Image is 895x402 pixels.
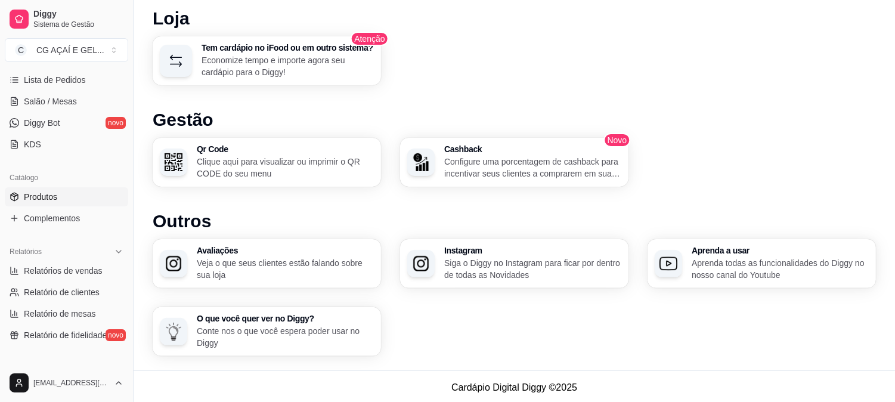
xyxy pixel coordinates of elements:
[5,187,128,206] a: Produtos
[5,359,128,378] div: Gerenciar
[197,156,374,180] p: Clique aqui para visualizar ou imprimir o QR CODE do seu menu
[444,257,621,281] p: Siga o Diggy no Instagram para ficar por dentro de todas as Novidades
[5,261,128,280] a: Relatórios de vendas
[197,257,374,281] p: Veja o que seus clientes estão falando sobre sua loja
[153,138,381,187] button: Qr CodeQr CodeClique aqui para visualizar ou imprimir o QR CODE do seu menu
[648,239,876,288] button: Aprenda a usarAprenda a usarAprenda todas as funcionalidades do Diggy no nosso canal do Youtube
[153,307,381,356] button: O que você quer ver no Diggy?O que você quer ver no Diggy?Conte nos o que você espera poder usar ...
[24,138,41,150] span: KDS
[412,255,430,273] img: Instagram
[400,239,628,288] button: InstagramInstagramSiga o Diggy no Instagram para ficar por dentro de todas as Novidades
[24,308,96,320] span: Relatório de mesas
[202,54,374,78] p: Economize tempo e importe agora seu cardápio para o Diggy!
[24,286,100,298] span: Relatório de clientes
[5,326,128,345] a: Relatório de fidelidadenovo
[197,145,374,153] h3: Qr Code
[202,44,374,52] h3: Tem cardápio no iFood ou em outro sistema?
[36,44,104,56] div: CG AÇAÍ E GEL ...
[165,323,182,341] img: O que você quer ver no Diggy?
[444,246,621,255] h3: Instagram
[692,257,869,281] p: Aprenda todas as funcionalidades do Diggy no nosso canal do Youtube
[5,209,128,228] a: Complementos
[5,135,128,154] a: KDS
[5,369,128,397] button: [EMAIL_ADDRESS][DOMAIN_NAME]
[692,246,869,255] h3: Aprenda a usar
[5,70,128,89] a: Lista de Pedidos
[659,255,677,273] img: Aprenda a usar
[400,138,628,187] button: CashbackCashbackConfigure uma porcentagem de cashback para incentivar seus clientes a comprarem e...
[33,9,123,20] span: Diggy
[444,145,621,153] h3: Cashback
[5,5,128,33] a: DiggySistema de Gestão
[10,247,42,256] span: Relatórios
[153,109,876,131] h1: Gestão
[153,211,876,232] h1: Outros
[24,329,107,341] span: Relatório de fidelidade
[24,265,103,277] span: Relatórios de vendas
[5,92,128,111] a: Salão / Mesas
[24,117,60,129] span: Diggy Bot
[5,38,128,62] button: Select a team
[604,133,631,147] span: Novo
[15,44,27,56] span: C
[24,74,86,86] span: Lista de Pedidos
[5,113,128,132] a: Diggy Botnovo
[153,239,381,288] button: AvaliaçõesAvaliaçõesVeja o que seus clientes estão falando sobre sua loja
[33,378,109,388] span: [EMAIL_ADDRESS][DOMAIN_NAME]
[24,212,80,224] span: Complementos
[197,246,374,255] h3: Avaliações
[153,36,381,85] button: Tem cardápio no iFood ou em outro sistema?Economize tempo e importe agora seu cardápio para o Diggy!
[33,20,123,29] span: Sistema de Gestão
[5,168,128,187] div: Catálogo
[24,95,77,107] span: Salão / Mesas
[351,32,388,46] span: Atenção
[153,8,876,29] h1: Loja
[412,153,430,171] img: Cashback
[165,255,182,273] img: Avaliações
[197,314,374,323] h3: O que você quer ver no Diggy?
[5,283,128,302] a: Relatório de clientes
[5,304,128,323] a: Relatório de mesas
[24,191,57,203] span: Produtos
[165,153,182,171] img: Qr Code
[197,325,374,349] p: Conte nos o que você espera poder usar no Diggy
[444,156,621,180] p: Configure uma porcentagem de cashback para incentivar seus clientes a comprarem em sua loja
